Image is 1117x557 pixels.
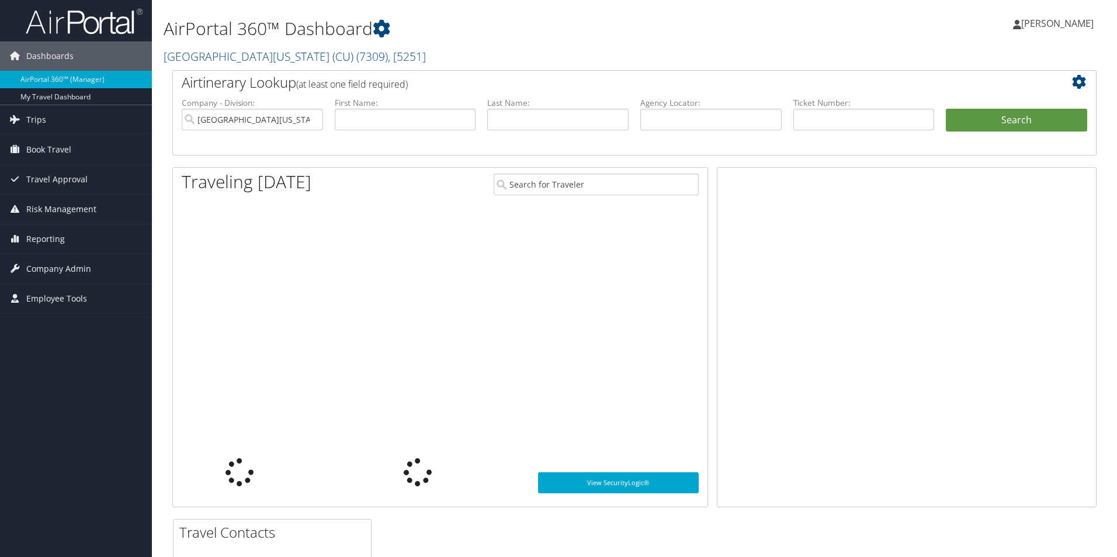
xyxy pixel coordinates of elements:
[26,135,71,164] span: Book Travel
[640,97,782,109] label: Agency Locator:
[26,224,65,254] span: Reporting
[946,109,1087,132] button: Search
[1021,17,1094,30] span: [PERSON_NAME]
[182,169,311,194] h1: Traveling [DATE]
[26,105,46,134] span: Trips
[182,72,1010,92] h2: Airtinerary Lookup
[164,49,426,64] a: [GEOGRAPHIC_DATA][US_STATE] (CU)
[26,165,88,194] span: Travel Approval
[182,97,323,109] label: Company - Division:
[538,472,699,493] a: View SecurityLogic®
[487,97,629,109] label: Last Name:
[26,8,143,35] img: airportal-logo.png
[179,523,371,542] h2: Travel Contacts
[164,16,792,41] h1: AirPortal 360™ Dashboard
[26,254,91,283] span: Company Admin
[388,49,426,64] span: , [ 5251 ]
[356,49,388,64] span: ( 7309 )
[793,97,935,109] label: Ticket Number:
[26,41,74,71] span: Dashboards
[26,284,87,313] span: Employee Tools
[335,97,476,109] label: First Name:
[296,78,408,91] span: (at least one field required)
[1013,6,1105,41] a: [PERSON_NAME]
[494,174,699,195] input: Search for Traveler
[26,195,96,224] span: Risk Management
